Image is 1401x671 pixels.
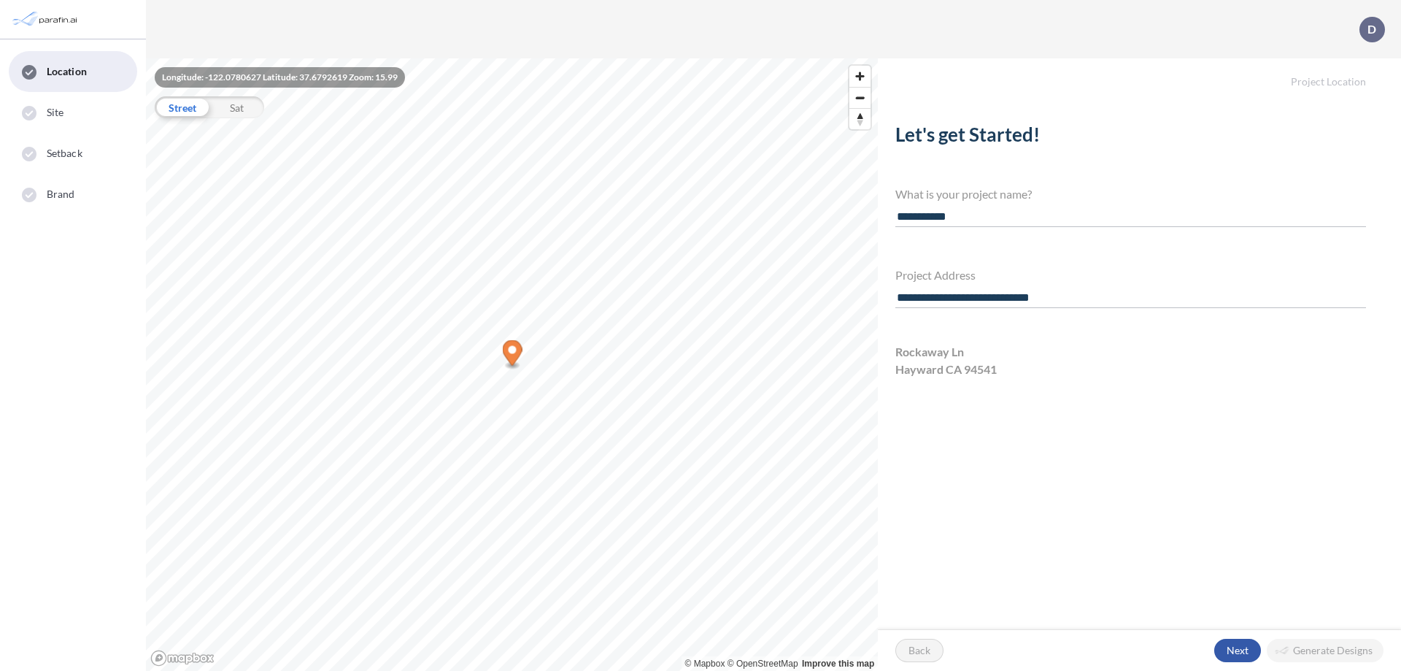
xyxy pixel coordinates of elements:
[849,88,871,108] span: Zoom out
[47,64,87,79] span: Location
[685,659,725,669] a: Mapbox
[895,187,1366,201] h4: What is your project name?
[503,340,522,370] div: Map marker
[849,66,871,87] button: Zoom in
[849,87,871,108] button: Zoom out
[146,58,878,671] canvas: Map
[895,268,1366,282] h4: Project Address
[47,146,82,161] span: Setback
[47,187,75,202] span: Brand
[150,650,215,667] a: Mapbox homepage
[11,6,82,33] img: Parafin
[878,58,1401,88] h5: Project Location
[1367,23,1376,36] p: D
[47,105,63,120] span: Site
[727,659,798,669] a: OpenStreetMap
[209,96,264,118] div: Sat
[895,361,997,378] span: Hayward CA 94541
[155,67,405,88] div: Longitude: -122.0780627 Latitude: 37.6792619 Zoom: 15.99
[895,343,964,361] span: Rockaway Ln
[155,96,209,118] div: Street
[849,108,871,129] button: Reset bearing to north
[802,659,874,669] a: Improve this map
[895,123,1366,152] h2: Let's get Started!
[1214,639,1261,662] button: Next
[849,109,871,129] span: Reset bearing to north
